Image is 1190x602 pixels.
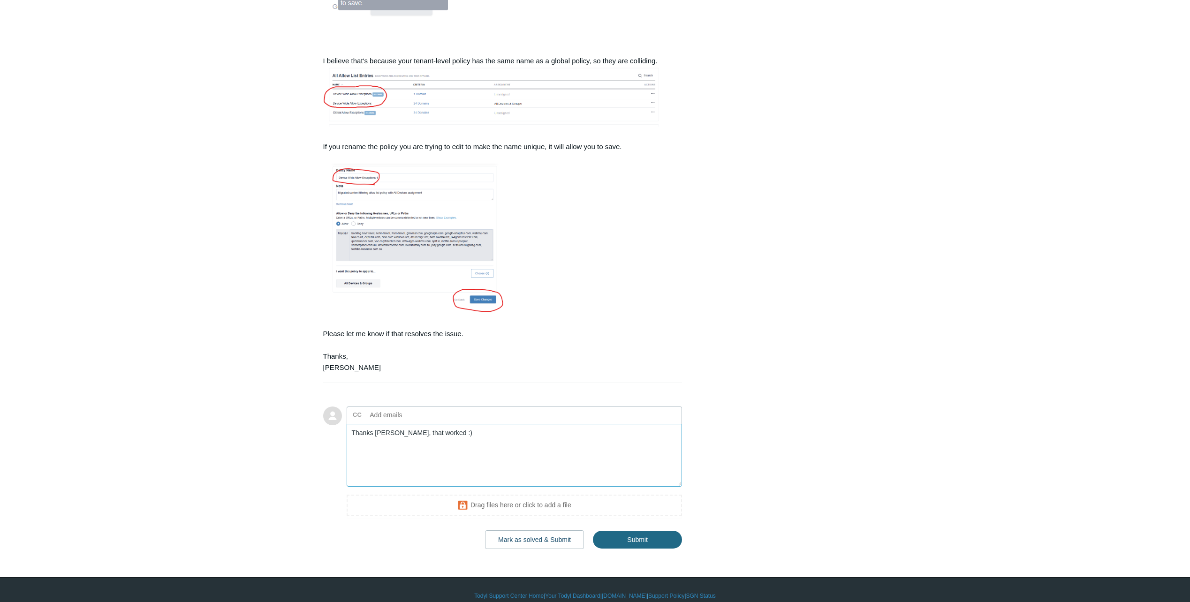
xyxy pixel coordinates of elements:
a: Your Todyl Dashboard [545,592,600,600]
a: [DOMAIN_NAME] [602,592,647,600]
a: Support Policy [648,592,684,600]
input: Add emails [366,408,467,422]
a: SGN Status [686,592,716,600]
input: Submit [593,531,682,549]
a: Todyl Support Center Home [474,592,544,600]
label: CC [353,408,362,422]
button: Mark as solved & Submit [485,530,584,549]
textarea: Add your reply [347,424,682,487]
div: | | | | [323,592,867,600]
